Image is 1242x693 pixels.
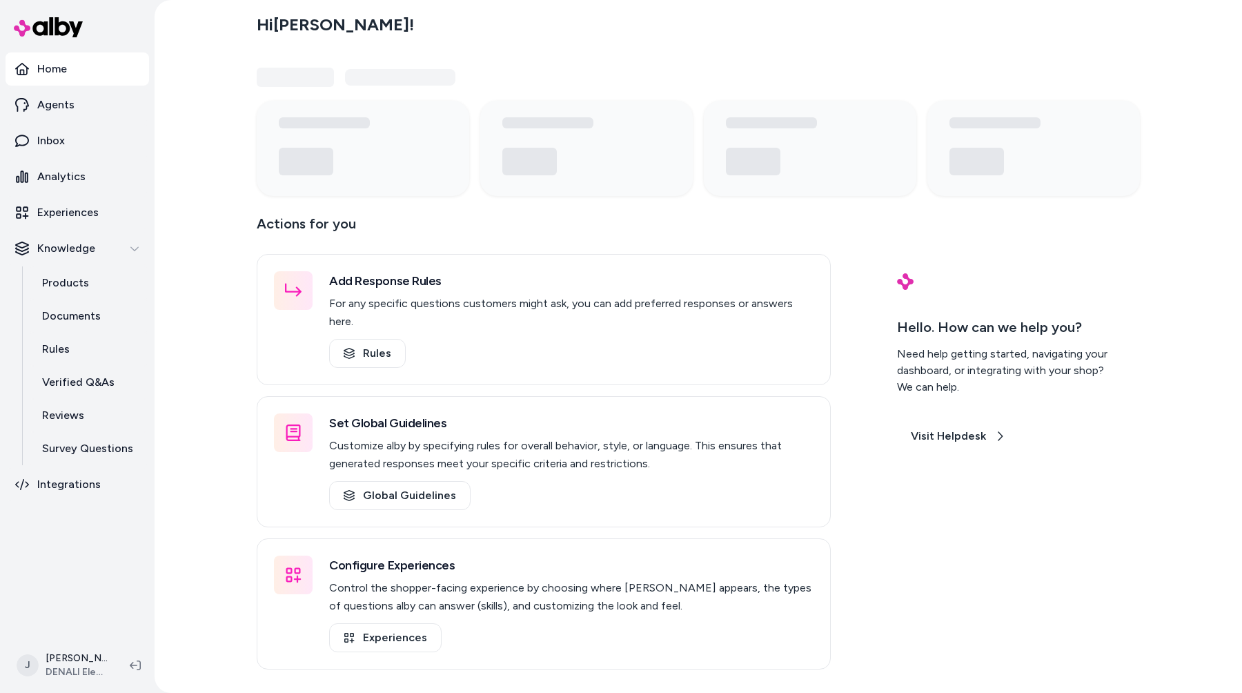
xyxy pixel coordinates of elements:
[6,88,149,121] a: Agents
[6,232,149,265] button: Knowledge
[6,124,149,157] a: Inbox
[37,97,75,113] p: Agents
[46,652,108,665] p: [PERSON_NAME]
[37,204,99,221] p: Experiences
[329,413,814,433] h3: Set Global Guidelines
[6,196,149,229] a: Experiences
[257,14,414,35] h2: Hi [PERSON_NAME] !
[8,643,119,687] button: J[PERSON_NAME]DENALI Electronics
[897,317,1118,338] p: Hello. How can we help you?
[42,440,133,457] p: Survey Questions
[6,52,149,86] a: Home
[14,17,83,37] img: alby Logo
[329,579,814,615] p: Control the shopper-facing experience by choosing where [PERSON_NAME] appears, the types of quest...
[37,61,67,77] p: Home
[897,273,914,290] img: alby Logo
[37,476,101,493] p: Integrations
[6,160,149,193] a: Analytics
[42,275,89,291] p: Products
[329,623,442,652] a: Experiences
[42,407,84,424] p: Reviews
[17,654,39,676] span: J
[329,437,814,473] p: Customize alby by specifying rules for overall behavior, style, or language. This ensures that ge...
[42,341,70,358] p: Rules
[6,468,149,501] a: Integrations
[42,308,101,324] p: Documents
[28,266,149,300] a: Products
[257,213,831,246] p: Actions for you
[28,366,149,399] a: Verified Q&As
[28,432,149,465] a: Survey Questions
[329,556,814,575] h3: Configure Experiences
[37,240,95,257] p: Knowledge
[46,665,108,679] span: DENALI Electronics
[897,422,1019,450] a: Visit Helpdesk
[329,339,406,368] a: Rules
[42,374,115,391] p: Verified Q&As
[28,300,149,333] a: Documents
[329,481,471,510] a: Global Guidelines
[37,168,86,185] p: Analytics
[28,333,149,366] a: Rules
[329,295,814,331] p: For any specific questions customers might ask, you can add preferred responses or answers here.
[28,399,149,432] a: Reviews
[329,271,814,291] h3: Add Response Rules
[37,133,65,149] p: Inbox
[897,346,1118,396] div: Need help getting started, navigating your dashboard, or integrating with your shop? We can help.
